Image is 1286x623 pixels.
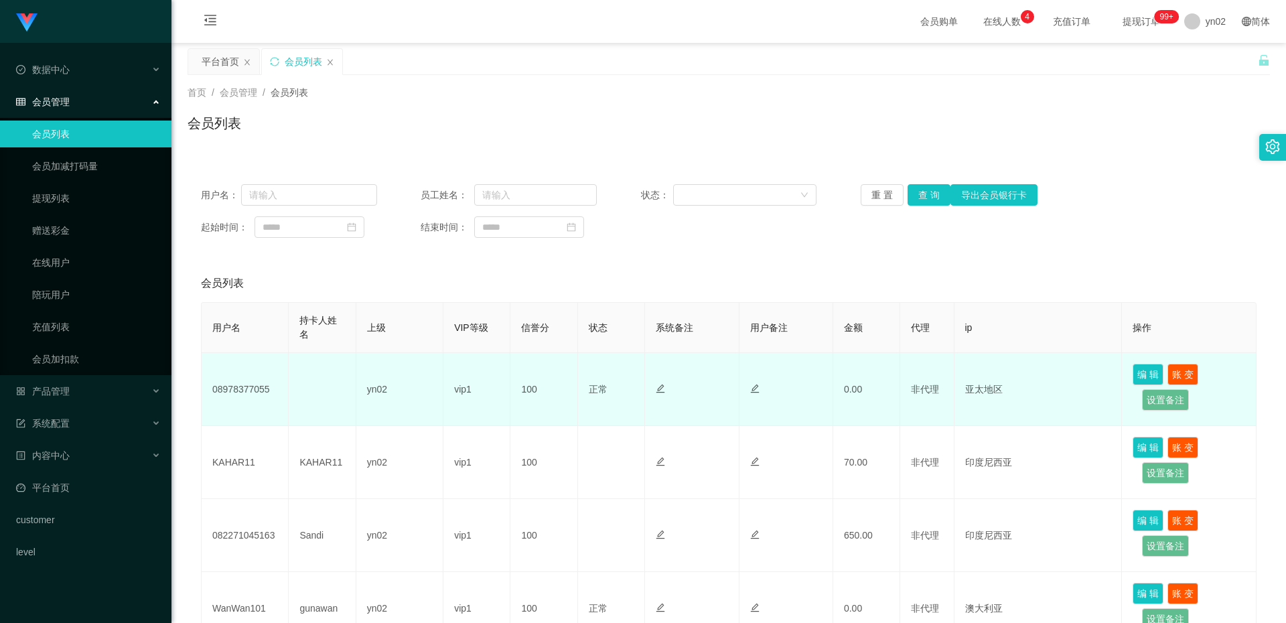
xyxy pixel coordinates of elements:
[911,530,939,541] span: 非代理
[1167,510,1198,531] button: 账 变
[1154,10,1178,23] sup: 296
[800,191,808,200] i: 图标: down
[567,222,576,232] i: 图标: calendar
[656,322,693,333] span: 系统备注
[241,184,377,206] input: 请输入
[188,1,233,44] i: 图标: menu-fold
[1116,17,1167,26] span: 提现订单
[589,384,608,395] span: 正常
[16,418,70,429] span: 系统配置
[32,314,161,340] a: 充值列表
[950,184,1038,206] button: 导出会员银行卡
[641,188,674,202] span: 状态：
[1133,583,1163,604] button: 编 辑
[202,426,289,499] td: KAHAR11
[16,474,161,501] a: 图标: dashboard平台首页
[32,346,161,372] a: 会员加扣款
[1133,364,1163,385] button: 编 辑
[1142,462,1189,484] button: 设置备注
[656,603,665,612] i: 图标: edit
[750,530,760,539] i: 图标: edit
[421,220,474,234] span: 结束时间：
[521,322,549,333] span: 信誉分
[356,426,443,499] td: yn02
[911,384,939,395] span: 非代理
[833,426,900,499] td: 70.00
[954,426,1123,499] td: 印度尼西亚
[1025,10,1029,23] p: 4
[16,97,25,107] i: 图标: table
[1265,139,1280,154] i: 图标: setting
[212,322,240,333] span: 用户名
[1167,364,1198,385] button: 账 变
[977,17,1027,26] span: 在线人数
[844,322,863,333] span: 金额
[16,13,38,32] img: logo.9652507e.png
[1242,17,1251,26] i: 图标: global
[656,530,665,539] i: 图标: edit
[32,249,161,276] a: 在线用户
[201,188,241,202] span: 用户名：
[421,188,474,202] span: 员工姓名：
[833,353,900,426] td: 0.00
[833,499,900,572] td: 650.00
[750,457,760,466] i: 图标: edit
[443,353,510,426] td: vip1
[16,386,70,397] span: 产品管理
[188,87,206,98] span: 首页
[911,457,939,468] span: 非代理
[443,426,510,499] td: vip1
[1142,535,1189,557] button: 设置备注
[243,58,251,66] i: 图标: close
[1021,10,1034,23] sup: 4
[263,87,265,98] span: /
[32,217,161,244] a: 赠送彩金
[750,384,760,393] i: 图标: edit
[454,322,488,333] span: VIP等级
[443,499,510,572] td: vip1
[270,57,279,66] i: 图标: sync
[16,64,70,75] span: 数据中心
[474,184,597,206] input: 请输入
[367,322,386,333] span: 上级
[656,457,665,466] i: 图标: edit
[908,184,950,206] button: 查 询
[188,113,241,133] h1: 会员列表
[510,499,577,572] td: 100
[1133,322,1151,333] span: 操作
[326,58,334,66] i: 图标: close
[289,426,356,499] td: KAHAR11
[289,499,356,572] td: Sandi
[16,65,25,74] i: 图标: check-circle-o
[911,322,930,333] span: 代理
[202,49,239,74] div: 平台首页
[202,353,289,426] td: 08978377055
[1142,389,1189,411] button: 设置备注
[299,315,337,340] span: 持卡人姓名
[861,184,904,206] button: 重 置
[356,353,443,426] td: yn02
[16,450,70,461] span: 内容中心
[1133,510,1163,531] button: 编 辑
[1133,437,1163,458] button: 编 辑
[32,185,161,212] a: 提现列表
[32,121,161,147] a: 会员列表
[202,499,289,572] td: 082271045163
[510,426,577,499] td: 100
[201,275,244,291] span: 会员列表
[16,539,161,565] a: level
[656,384,665,393] i: 图标: edit
[954,353,1123,426] td: 亚太地区
[750,603,760,612] i: 图标: edit
[965,322,973,333] span: ip
[16,451,25,460] i: 图标: profile
[750,322,788,333] span: 用户备注
[16,387,25,396] i: 图标: appstore-o
[271,87,308,98] span: 会员列表
[201,220,255,234] span: 起始时间：
[220,87,257,98] span: 会员管理
[954,499,1123,572] td: 印度尼西亚
[16,506,161,533] a: customer
[32,281,161,308] a: 陪玩用户
[356,499,443,572] td: yn02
